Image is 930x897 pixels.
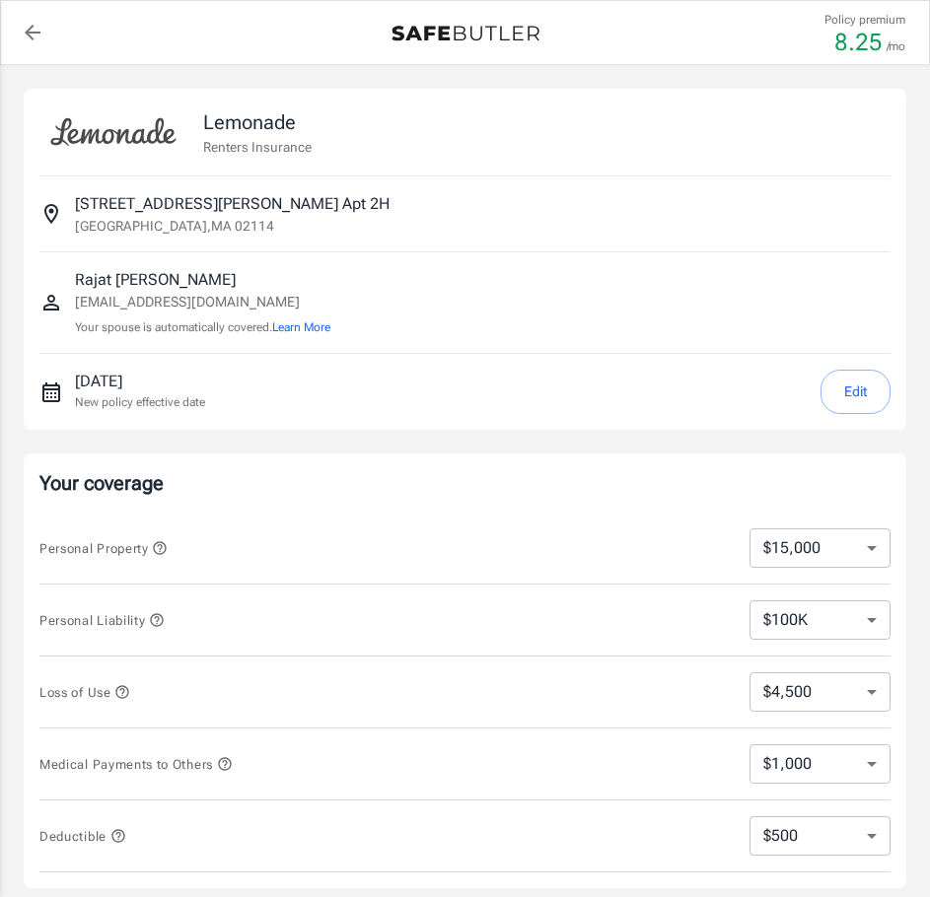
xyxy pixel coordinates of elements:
[39,685,130,700] span: Loss of Use
[392,26,539,41] img: Back to quotes
[75,292,330,312] p: [EMAIL_ADDRESS][DOMAIN_NAME]
[39,757,233,772] span: Medical Payments to Others
[75,216,274,236] p: [GEOGRAPHIC_DATA] , MA 02114
[75,268,330,292] p: Rajat [PERSON_NAME]
[39,608,165,632] button: Personal Liability
[203,137,312,157] p: Renters Insurance
[13,13,52,52] a: back to quotes
[39,291,63,314] svg: Insured person
[39,829,126,844] span: Deductible
[39,104,187,160] img: Lemonade
[821,370,891,414] button: Edit
[75,393,205,411] p: New policy effective date
[39,752,233,776] button: Medical Payments to Others
[39,824,126,848] button: Deductible
[203,107,312,137] p: Lemonade
[834,31,883,54] p: 8.25
[272,318,330,336] button: Learn More
[39,536,168,560] button: Personal Property
[75,318,330,337] p: Your spouse is automatically covered.
[39,380,63,404] svg: New policy start date
[75,370,205,393] p: [DATE]
[39,613,165,628] span: Personal Liability
[39,541,168,556] span: Personal Property
[39,202,63,226] svg: Insured address
[39,469,891,497] p: Your coverage
[887,37,905,55] p: /mo
[39,680,130,704] button: Loss of Use
[75,192,390,216] p: [STREET_ADDRESS][PERSON_NAME] Apt 2H
[824,11,905,29] p: Policy premium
